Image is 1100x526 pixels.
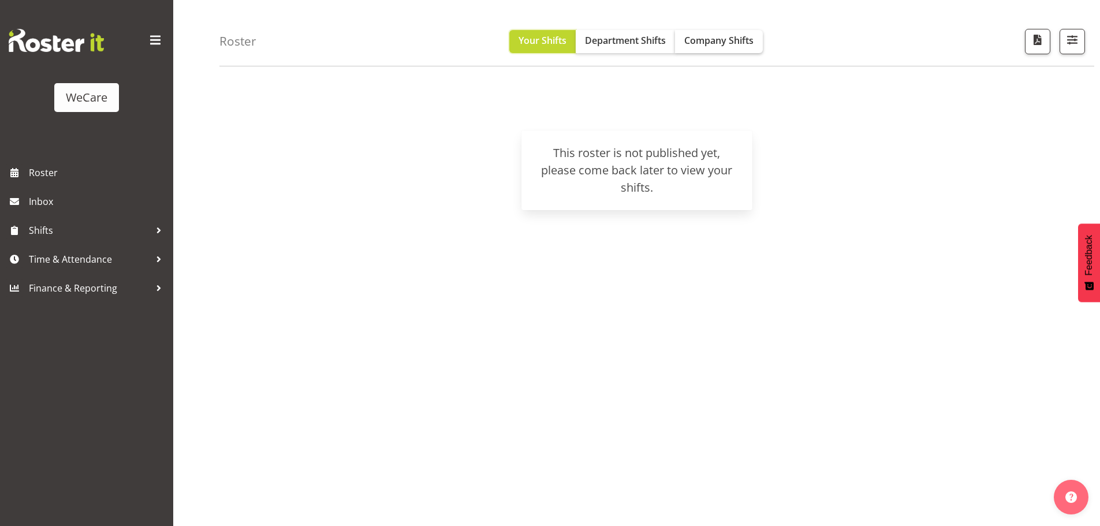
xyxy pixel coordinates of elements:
[1078,223,1100,302] button: Feedback - Show survey
[1065,491,1077,503] img: help-xxl-2.png
[9,29,104,52] img: Rosterit website logo
[535,144,739,196] div: This roster is not published yet, please come back later to view your shifts.
[29,164,167,181] span: Roster
[29,279,150,297] span: Finance & Reporting
[1060,29,1085,54] button: Filter Shifts
[675,30,763,53] button: Company Shifts
[684,34,754,47] span: Company Shifts
[29,251,150,268] span: Time & Attendance
[509,30,576,53] button: Your Shifts
[1084,235,1094,275] span: Feedback
[585,34,666,47] span: Department Shifts
[1025,29,1050,54] button: Download a PDF of the roster according to the set date range.
[29,222,150,239] span: Shifts
[29,193,167,210] span: Inbox
[519,34,566,47] span: Your Shifts
[66,89,107,106] div: WeCare
[219,35,256,48] h4: Roster
[576,30,675,53] button: Department Shifts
